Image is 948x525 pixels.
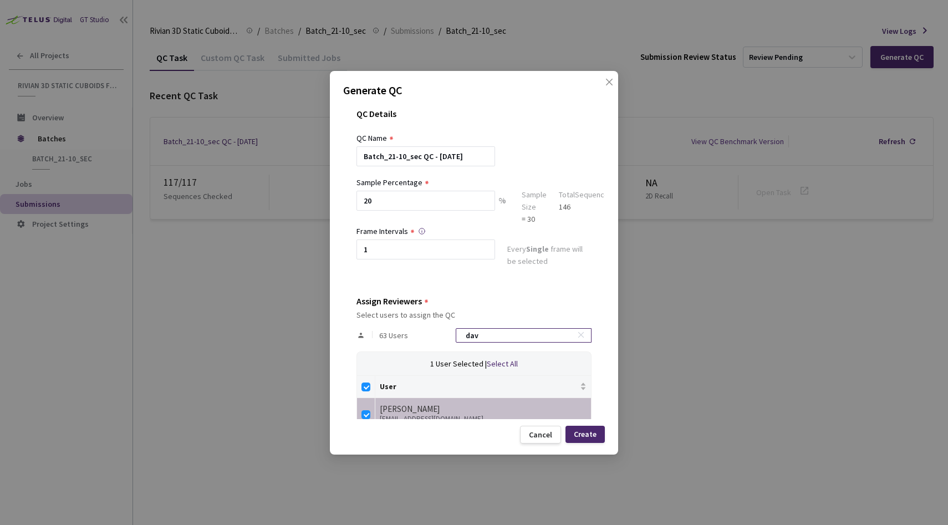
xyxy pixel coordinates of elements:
div: Every frame will be selected [507,243,592,269]
div: Sample Size [522,188,547,213]
span: Select All [487,359,518,369]
strong: Single [526,244,549,254]
div: Select users to assign the QC [356,310,592,319]
div: = 30 [522,213,547,225]
div: Create [574,430,597,439]
p: Generate QC [343,82,605,99]
input: e.g. 10 [356,191,495,211]
div: 146 [559,201,613,213]
span: User [380,382,578,391]
div: % [495,191,509,225]
input: Search [459,329,577,342]
button: Close [594,78,611,95]
div: Assign Reviewers [356,296,422,306]
span: 63 Users [379,331,408,340]
div: Total Sequences [559,188,613,201]
div: QC Name [356,132,387,144]
input: Enter frame interval [356,239,495,259]
div: Sample Percentage [356,176,422,188]
div: Cancel [529,430,552,439]
span: 1 User Selected | [430,359,487,369]
span: close [605,78,614,109]
th: User [375,376,592,398]
div: [PERSON_NAME] [380,402,587,416]
div: Frame Intervals [356,225,408,237]
div: QC Details [356,109,592,132]
div: [EMAIL_ADDRESS][DOMAIN_NAME] [380,415,587,423]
